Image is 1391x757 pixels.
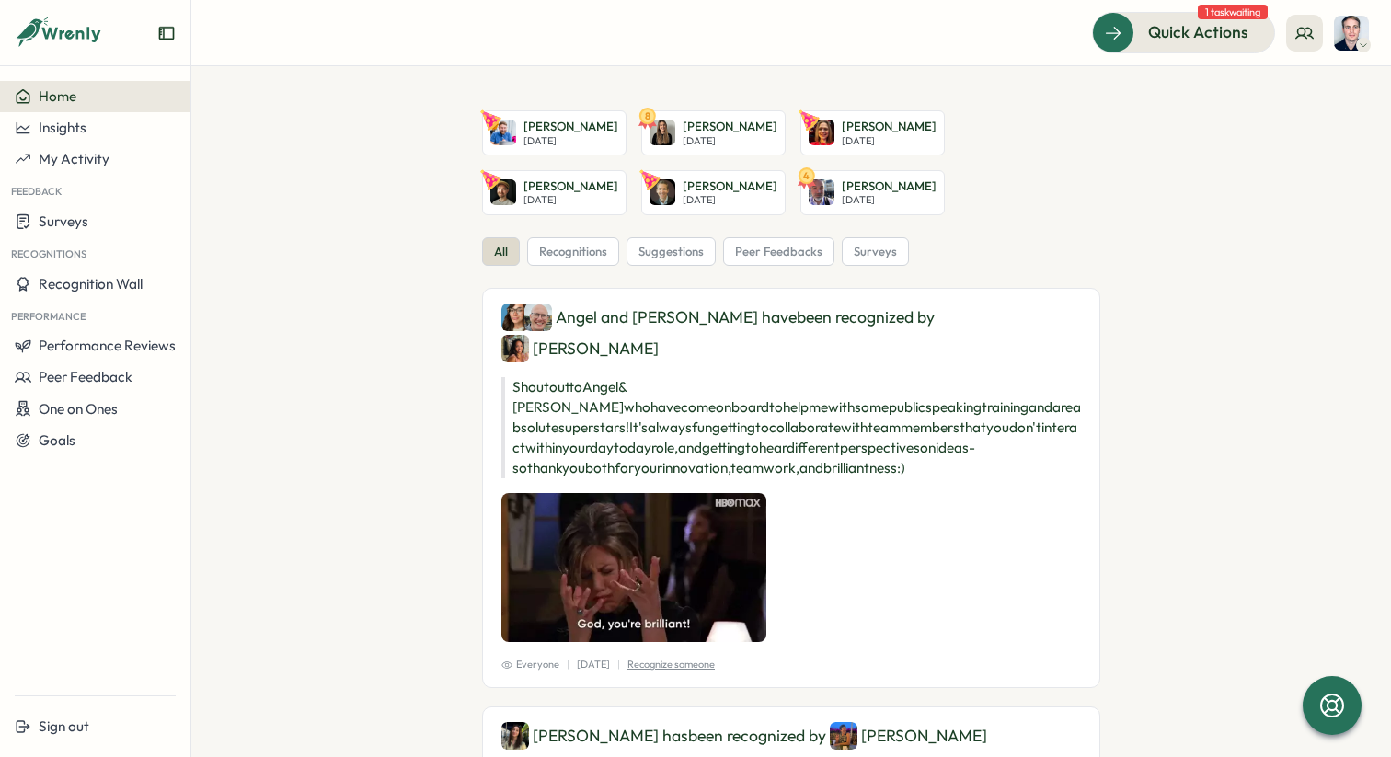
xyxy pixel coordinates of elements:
p: [DATE] [523,135,618,147]
img: Arron Jennings [490,179,516,205]
p: [DATE] [683,135,777,147]
span: Quick Actions [1148,20,1248,44]
a: Bill Warshauer[PERSON_NAME][DATE] [641,170,786,215]
p: [DATE] [523,194,618,206]
span: One on Ones [39,400,118,418]
p: [DATE] [683,194,777,206]
button: Quick Actions [1092,12,1275,52]
span: surveys [854,244,897,260]
img: Sandy Feriz [809,120,834,145]
div: [PERSON_NAME] [830,722,987,750]
a: Paul Hemsley[PERSON_NAME][DATE] [482,110,627,155]
p: [DATE] [842,135,937,147]
span: Insights [39,119,86,136]
p: [PERSON_NAME] [683,178,777,195]
p: | [617,657,620,672]
span: peer feedbacks [735,244,822,260]
p: [PERSON_NAME] [842,119,937,135]
span: recognitions [539,244,607,260]
div: [PERSON_NAME] has been recognized by [501,722,1081,750]
span: My Activity [39,150,109,167]
p: | [567,657,569,672]
p: [PERSON_NAME] [683,119,777,135]
span: all [494,244,508,260]
img: Nicole Stanaland [830,722,857,750]
div: Angel and [PERSON_NAME] have been recognized by [501,304,1081,362]
span: Surveys [39,212,88,230]
p: [DATE] [577,657,610,672]
img: Angel Yebra [501,304,529,331]
img: Viveca Riley [501,335,529,362]
p: [PERSON_NAME] [523,178,618,195]
img: Paul Hemsley [490,120,516,145]
span: Everyone [501,657,559,672]
span: Home [39,87,76,105]
img: David Wall [809,179,834,205]
a: 4David Wall[PERSON_NAME][DATE] [800,170,945,215]
text: 8 [645,109,650,122]
img: Recognition Image [501,493,766,642]
img: Simon Downes [524,304,552,331]
p: Recognize someone [627,657,715,672]
img: Bill Warshauer [650,179,675,205]
button: Expand sidebar [157,24,176,42]
div: [PERSON_NAME] [501,335,659,362]
span: Goals [39,431,75,449]
span: Sign out [39,717,89,735]
p: [DATE] [842,194,937,206]
span: Peer Feedback [39,368,132,385]
span: Recognition Wall [39,275,143,292]
text: 4 [803,168,810,181]
a: Sandy Feriz[PERSON_NAME][DATE] [800,110,945,155]
p: [PERSON_NAME] [842,178,937,195]
p: Shoutout to Angel & [PERSON_NAME] who have come on board to help me with some public speaking tra... [501,377,1081,478]
img: Niamh Linton [650,120,675,145]
img: Tom Hutchings [1334,16,1369,51]
span: suggestions [638,244,704,260]
a: Arron Jennings[PERSON_NAME][DATE] [482,170,627,215]
img: Teodora Crivineanu [501,722,529,750]
span: Performance Reviews [39,337,176,354]
p: [PERSON_NAME] [523,119,618,135]
a: 8Niamh Linton[PERSON_NAME][DATE] [641,110,786,155]
span: 1 task waiting [1198,5,1268,19]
